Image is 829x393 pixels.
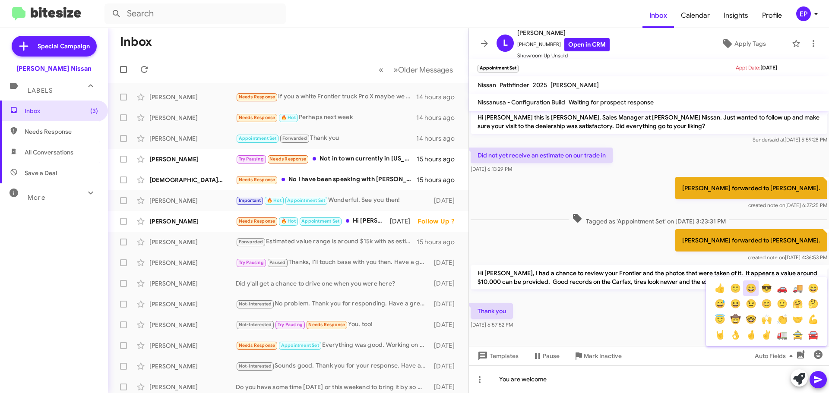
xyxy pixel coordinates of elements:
button: 👌 [728,327,743,343]
button: 😄 [743,280,759,296]
button: 🙌 [759,311,774,327]
button: 🚘 [805,327,821,343]
button: 😉 [743,296,759,311]
button: 🙂 [774,296,790,311]
button: 🙂 [728,280,743,296]
button: 🤞 [743,327,759,343]
button: 👍 [712,280,728,296]
button: 😊 [759,296,774,311]
button: 🚛 [774,327,790,343]
button: 😇 [712,311,728,327]
button: 💪 [805,311,821,327]
button: 😄 [805,280,821,296]
button: ✌ [759,327,774,343]
button: 🤓 [743,311,759,327]
button: 🤘 [712,327,728,343]
button: 🤔 [805,296,821,311]
button: 😎 [759,280,774,296]
button: 🤝 [790,311,805,327]
button: 😅 [712,296,728,311]
button: 😆 [728,296,743,311]
button: 🤗 [790,296,805,311]
button: 🤠 [728,311,743,327]
button: 🚖 [790,327,805,343]
button: 🚚 [790,280,805,296]
button: 🚗 [774,280,790,296]
button: 👏 [774,311,790,327]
